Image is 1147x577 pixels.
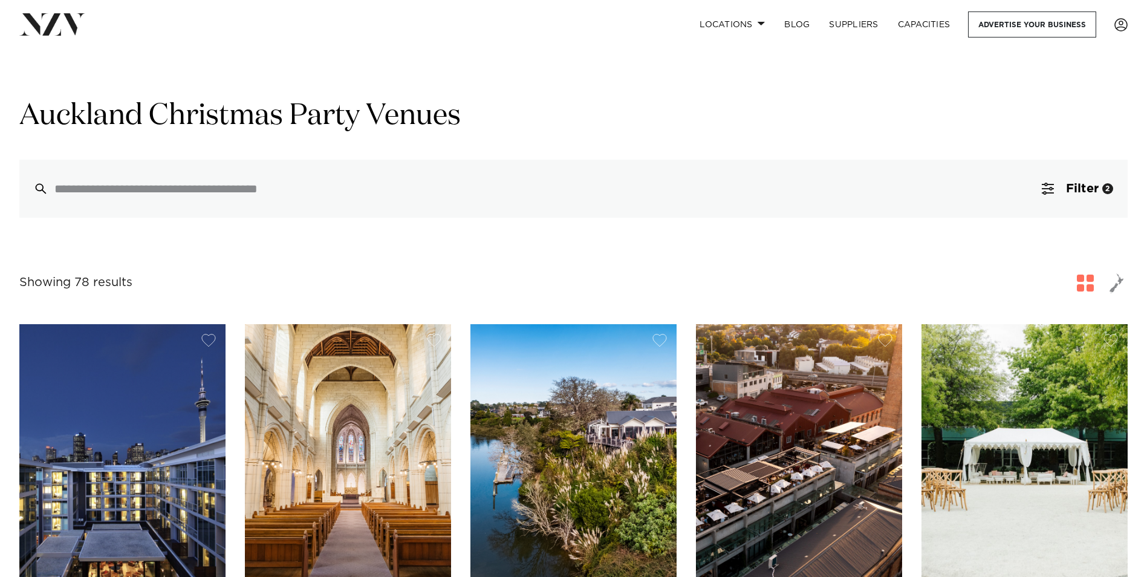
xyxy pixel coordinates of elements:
a: BLOG [775,11,819,37]
button: Filter2 [1027,160,1128,218]
img: nzv-logo.png [19,13,85,35]
a: Capacities [888,11,960,37]
div: 2 [1102,183,1113,194]
div: Showing 78 results [19,273,132,292]
h1: Auckland Christmas Party Venues [19,97,1128,135]
a: Locations [690,11,775,37]
span: Filter [1066,183,1099,195]
a: SUPPLIERS [819,11,888,37]
a: Advertise your business [968,11,1096,37]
